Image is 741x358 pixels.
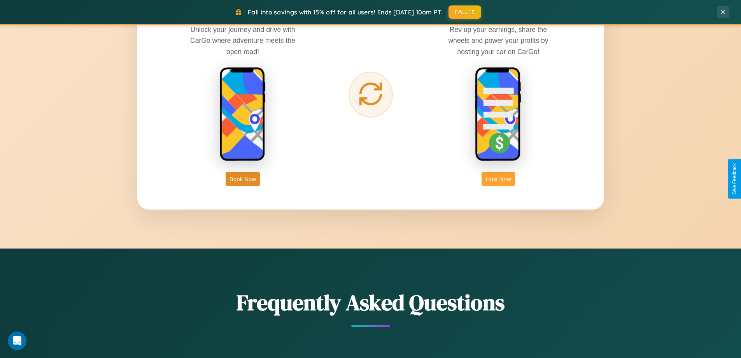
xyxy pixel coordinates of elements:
h2: Frequently Asked Questions [137,287,604,317]
span: Fall into savings with 15% off for all users! Ends [DATE] 10am PT. [248,8,443,16]
iframe: Intercom live chat [8,332,26,350]
p: Rev up your earnings, share the wheels and power your profits by hosting your car on CarGo! [440,24,557,57]
button: FALL15 [448,5,481,19]
img: rent phone [219,67,266,162]
p: Unlock your journey and drive with CarGo where adventure meets the open road! [184,24,301,57]
img: host phone [475,67,522,162]
button: Book Now [226,172,260,186]
div: Give Feedback [732,163,737,195]
button: Host Now [482,172,515,186]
